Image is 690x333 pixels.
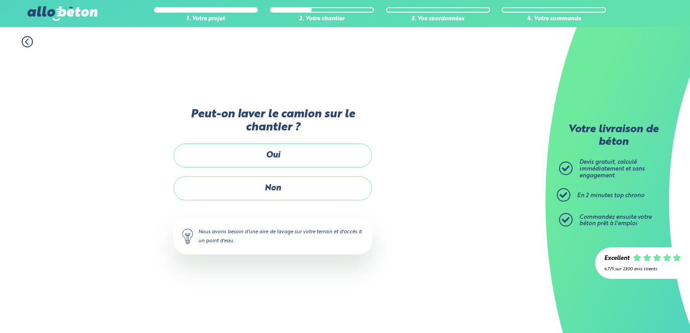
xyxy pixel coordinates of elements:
[28,6,97,21] img: allobéton
[386,16,490,23] div: 3. Vos coordonnées
[173,176,372,200] label: Non
[154,16,258,23] div: 1. Votre projet
[173,143,372,167] label: Oui
[610,298,680,323] iframe: Help widget launcher
[577,193,644,199] span: En 2 minutes top chrono
[604,255,629,262] div: Excellent
[579,214,652,227] span: Commandez ensuite votre béton prêt à l'emploi
[270,16,374,23] div: 2. Votre chantier
[561,124,665,148] p: Votre livraison de béton
[502,16,606,23] div: 4. Votre commande
[173,108,372,134] label: Peut-on laver le camion sur le chantier ?
[579,159,645,178] span: Devis gratuit, calculé immédiatement et sans engagement
[173,218,372,254] div: Nous avons besoin d'une aire de lavage sur votre terrain et d'accès à un point d'eau.
[604,267,681,272] div: 4.7/5 sur 2300 avis clients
